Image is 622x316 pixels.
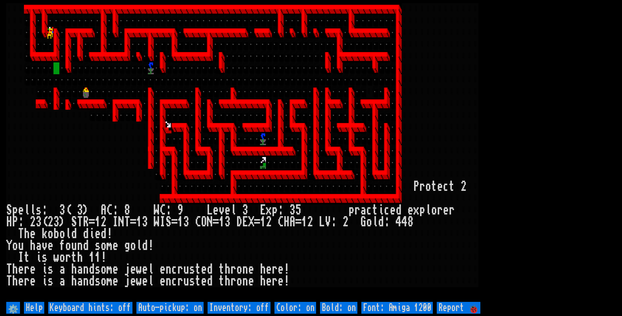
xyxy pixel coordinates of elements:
[77,252,83,263] div: h
[130,216,136,228] div: =
[42,240,48,252] div: v
[124,216,130,228] div: T
[136,263,142,275] div: w
[48,302,132,314] input: Keyboard hints: off
[89,216,95,228] div: =
[101,240,107,252] div: o
[48,240,53,252] div: e
[107,240,112,252] div: m
[207,263,213,275] div: d
[431,181,437,192] div: t
[278,204,284,216] div: :
[59,252,65,263] div: o
[177,275,183,287] div: r
[290,204,295,216] div: 3
[425,204,431,216] div: l
[437,181,443,192] div: e
[248,275,254,287] div: e
[18,263,24,275] div: e
[6,240,12,252] div: Y
[24,275,30,287] div: r
[95,263,101,275] div: s
[112,216,118,228] div: I
[18,240,24,252] div: u
[171,275,177,287] div: c
[360,204,366,216] div: a
[284,275,290,287] div: !
[378,216,384,228] div: d
[183,216,189,228] div: 3
[437,204,443,216] div: r
[89,252,95,263] div: 1
[349,204,354,216] div: p
[101,204,107,216] div: A
[242,263,248,275] div: n
[42,275,48,287] div: i
[242,204,248,216] div: 3
[266,216,272,228] div: 2
[225,263,231,275] div: h
[248,216,254,228] div: X
[71,252,77,263] div: t
[278,216,284,228] div: C
[83,204,89,216] div: )
[77,275,83,287] div: a
[89,275,95,287] div: d
[166,204,171,216] div: :
[372,216,378,228] div: l
[195,216,201,228] div: C
[130,240,136,252] div: o
[372,204,378,216] div: t
[42,216,48,228] div: (
[36,216,42,228] div: 3
[443,204,449,216] div: e
[83,240,89,252] div: d
[177,216,183,228] div: 1
[171,263,177,275] div: c
[59,263,65,275] div: a
[148,275,154,287] div: l
[83,275,89,287] div: n
[136,275,142,287] div: w
[272,275,278,287] div: r
[24,263,30,275] div: r
[207,275,213,287] div: d
[443,181,449,192] div: c
[231,263,236,275] div: r
[260,263,266,275] div: h
[219,275,225,287] div: t
[71,263,77,275] div: h
[42,252,48,263] div: s
[278,275,284,287] div: e
[166,275,171,287] div: n
[160,275,166,287] div: e
[449,204,455,216] div: r
[177,204,183,216] div: 9
[219,204,225,216] div: v
[18,252,24,263] div: I
[77,240,83,252] div: n
[166,263,171,275] div: n
[6,275,12,287] div: T
[12,204,18,216] div: p
[30,240,36,252] div: h
[384,216,390,228] div: :
[107,275,112,287] div: m
[384,204,390,216] div: c
[83,216,89,228] div: R
[225,275,231,287] div: h
[12,216,18,228] div: P
[320,302,357,314] input: Bold: on
[136,302,204,314] input: Auto-pickup: on
[48,275,53,287] div: s
[30,263,36,275] div: e
[12,275,18,287] div: h
[295,216,301,228] div: =
[53,228,59,240] div: b
[272,204,278,216] div: p
[390,204,396,216] div: e
[53,252,59,263] div: w
[177,263,183,275] div: r
[101,228,107,240] div: d
[354,204,360,216] div: r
